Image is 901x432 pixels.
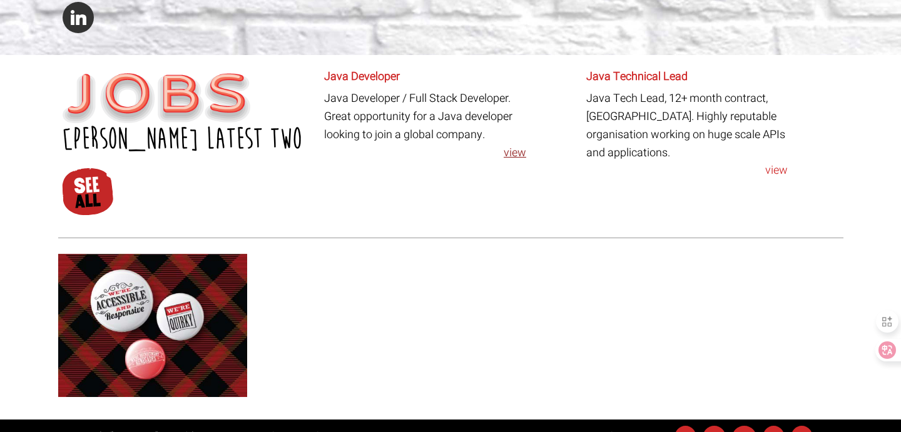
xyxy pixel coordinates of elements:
a: view [324,144,526,163]
h6: Java Developer [324,71,526,83]
h6: Java Technical Lead [586,71,788,83]
article: Java Developer / Full Stack Developer. Great opportunity for a Java developer looking to join a g... [324,71,526,162]
h2: [PERSON_NAME] latest two [63,123,315,156]
article: Java Tech Lead, 12+ month contract, [GEOGRAPHIC_DATA]. Highly reputable organisation working on h... [586,71,788,180]
img: See All Jobs [61,166,114,216]
a: view [586,162,788,180]
img: Jobs [63,73,250,123]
